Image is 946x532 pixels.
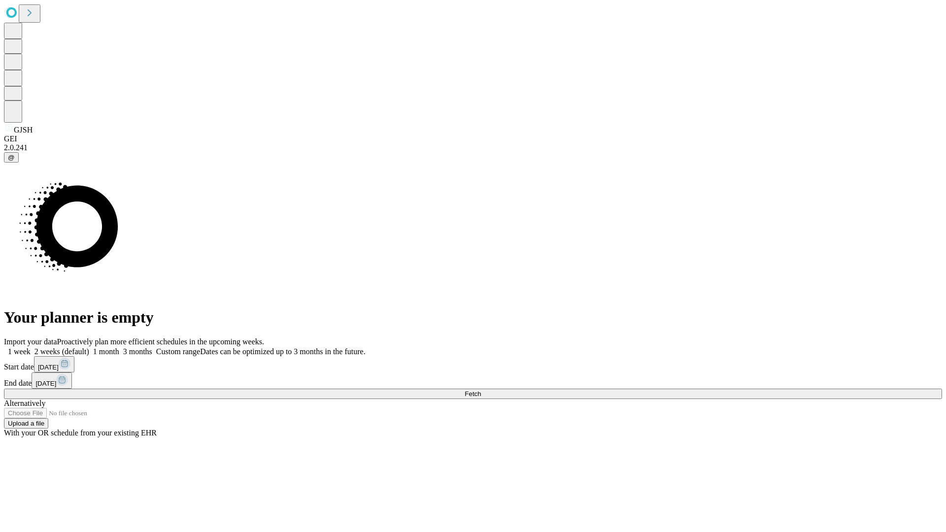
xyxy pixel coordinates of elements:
span: Fetch [465,390,481,398]
div: Start date [4,356,942,372]
span: 3 months [123,347,152,356]
span: 2 weeks (default) [34,347,89,356]
button: [DATE] [34,356,74,372]
span: Dates can be optimized up to 3 months in the future. [200,347,365,356]
span: 1 month [93,347,119,356]
button: @ [4,152,19,163]
span: Import your data [4,337,57,346]
span: [DATE] [38,364,59,371]
h1: Your planner is empty [4,308,942,327]
div: 2.0.241 [4,143,942,152]
div: GEI [4,134,942,143]
span: With your OR schedule from your existing EHR [4,429,157,437]
button: Fetch [4,389,942,399]
button: Upload a file [4,418,48,429]
span: @ [8,154,15,161]
span: Alternatively [4,399,45,407]
span: Custom range [156,347,200,356]
div: End date [4,372,942,389]
span: GJSH [14,126,33,134]
span: Proactively plan more efficient schedules in the upcoming weeks. [57,337,264,346]
span: 1 week [8,347,31,356]
button: [DATE] [32,372,72,389]
span: [DATE] [35,380,56,387]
